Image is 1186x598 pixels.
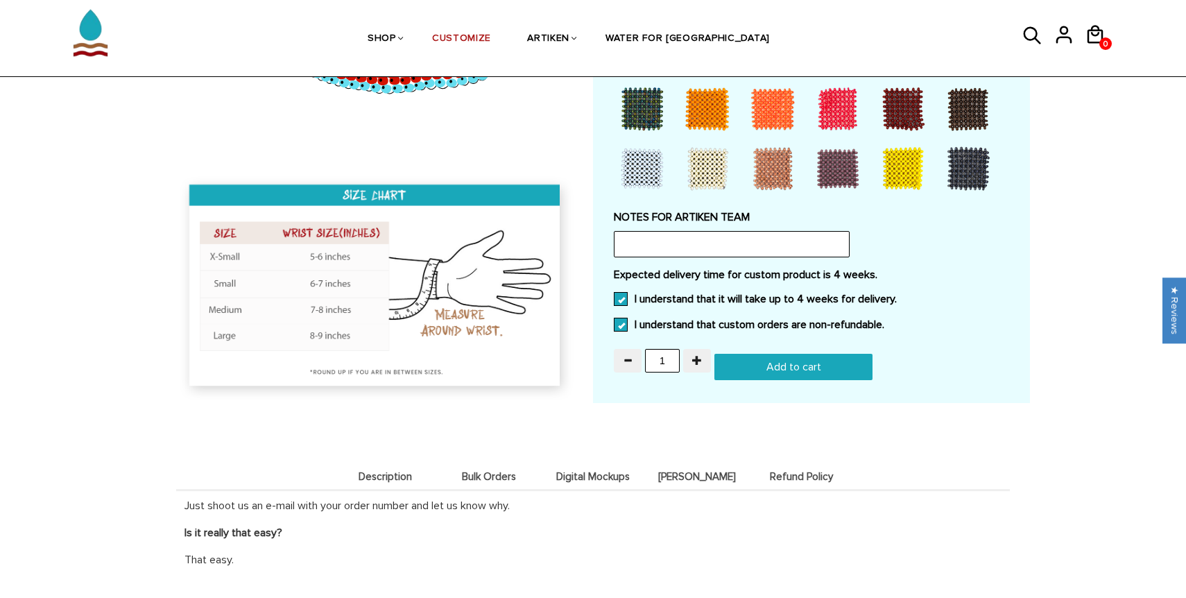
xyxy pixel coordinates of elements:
label: NOTES FOR ARTIKEN TEAM [614,210,1009,224]
label: Expected delivery time for custom product is 4 weeks. [614,268,1009,282]
a: SHOP [368,3,396,75]
div: Yellow [875,140,937,196]
div: Red [809,80,872,136]
img: size_chart_new.png [177,173,576,404]
div: Light Orange [679,80,741,136]
label: I understand that it will take up to 4 weeks for delivery. [614,292,897,306]
span: Bulk Orders [440,471,538,483]
a: ARTIKEN [527,3,569,75]
div: Maroon [875,80,937,136]
a: 0 [1099,37,1112,50]
p: Just shoot us an e-mail with your order number and let us know why. [184,498,1002,514]
div: Cream [679,140,741,196]
div: Click to open Judge.me floating reviews tab [1162,277,1186,343]
a: WATER FOR [GEOGRAPHIC_DATA] [605,3,770,75]
span: 0 [1099,35,1112,53]
span: Refund Policy [753,471,850,483]
a: CUSTOMIZE [432,3,491,75]
div: Baby Blue [614,140,676,196]
span: [PERSON_NAME] [648,471,746,483]
div: Orange [744,80,807,136]
label: I understand that custom orders are non-refundable. [614,318,884,332]
strong: Is it really that easy? [184,526,282,540]
div: Purple Rain [809,140,872,196]
div: Peacock [614,80,676,136]
input: Add to cart [714,354,873,380]
div: Rose Gold [744,140,807,196]
span: Digital Mockups [544,471,642,483]
div: Steel [940,140,1002,196]
p: That easy. [184,552,1002,568]
span: Description [336,471,433,483]
div: Brown [940,80,1002,136]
